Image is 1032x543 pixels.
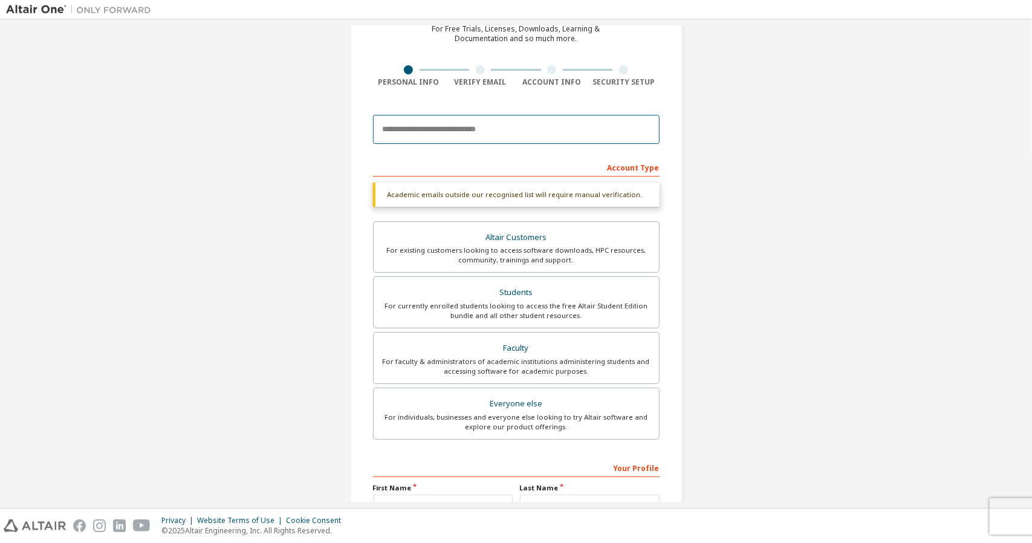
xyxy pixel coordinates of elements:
[133,519,151,532] img: youtube.svg
[6,4,157,16] img: Altair One
[381,301,652,320] div: For currently enrolled students looking to access the free Altair Student Edition bundle and all ...
[93,519,106,532] img: instagram.svg
[373,483,513,493] label: First Name
[373,77,445,87] div: Personal Info
[381,284,652,301] div: Students
[588,77,660,87] div: Security Setup
[113,519,126,532] img: linkedin.svg
[381,229,652,246] div: Altair Customers
[520,483,660,493] label: Last Name
[373,458,660,477] div: Your Profile
[381,412,652,432] div: For individuals, businesses and everyone else looking to try Altair software and explore our prod...
[161,516,197,525] div: Privacy
[373,157,660,177] div: Account Type
[381,357,652,376] div: For faculty & administrators of academic institutions administering students and accessing softwa...
[444,77,516,87] div: Verify Email
[381,245,652,265] div: For existing customers looking to access software downloads, HPC resources, community, trainings ...
[161,525,348,536] p: © 2025 Altair Engineering, Inc. All Rights Reserved.
[381,395,652,412] div: Everyone else
[432,24,600,44] div: For Free Trials, Licenses, Downloads, Learning & Documentation and so much more.
[197,516,286,525] div: Website Terms of Use
[73,519,86,532] img: facebook.svg
[4,519,66,532] img: altair_logo.svg
[381,340,652,357] div: Faculty
[516,77,588,87] div: Account Info
[286,516,348,525] div: Cookie Consent
[373,183,660,207] div: Academic emails outside our recognised list will require manual verification.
